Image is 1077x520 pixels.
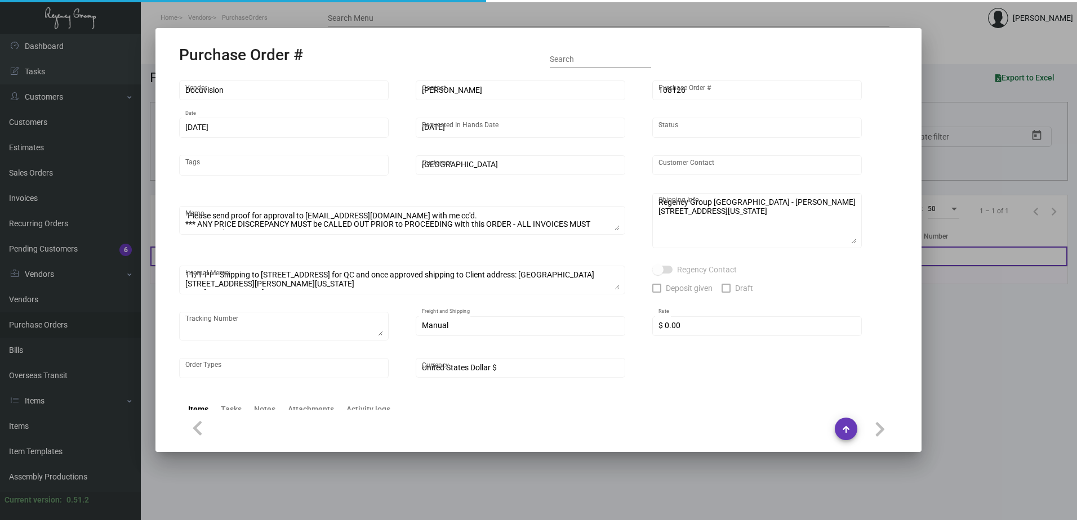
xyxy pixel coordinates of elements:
div: Activity logs [346,404,390,415]
h2: Purchase Order # [179,46,303,65]
div: Tasks [221,404,242,415]
span: Deposit given [666,281,713,295]
div: Notes [254,404,275,415]
div: Current version: [5,494,62,506]
div: Items [188,404,208,415]
span: Draft [735,281,753,295]
span: Manual [422,321,448,330]
div: Attachments [288,404,334,415]
div: 0.51.2 [66,494,89,506]
span: Regency Contact [677,263,737,276]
